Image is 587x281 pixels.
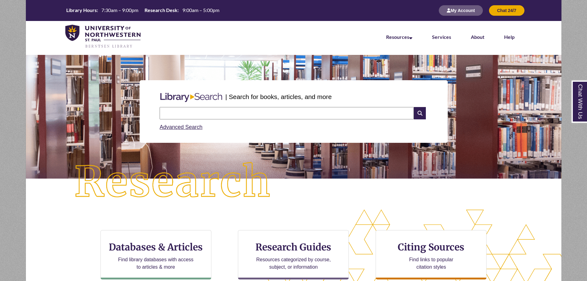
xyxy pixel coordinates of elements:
button: My Account [439,5,483,16]
p: Find library databases with access to articles & more [116,256,196,271]
a: Hours Today [64,7,222,14]
a: Research Guides Resources categorized by course, subject, or information [238,230,349,279]
h3: Research Guides [243,241,344,253]
th: Library Hours: [64,7,99,14]
a: Citing Sources Find links to popular citation styles [376,230,487,279]
a: Services [432,34,451,40]
img: UNWSP Library Logo [65,25,141,49]
p: Resources categorized by course, subject, or information [253,256,334,271]
th: Research Desk: [142,7,180,14]
button: Chat 24/7 [489,5,524,16]
span: 7:30am – 9:00pm [101,7,138,13]
a: Resources [386,34,412,40]
a: Advanced Search [160,124,202,130]
i: Search [414,107,426,119]
img: Research [52,140,293,224]
a: Help [504,34,515,40]
a: Chat 24/7 [489,8,524,13]
span: 9:00am – 5:00pm [182,7,219,13]
a: About [471,34,484,40]
a: My Account [439,8,483,13]
img: Libary Search [157,90,225,105]
h3: Citing Sources [394,241,469,253]
p: | Search for books, articles, and more [225,92,332,101]
p: Find links to popular citation styles [401,256,461,271]
h3: Databases & Articles [106,241,206,253]
a: Databases & Articles Find library databases with access to articles & more [100,230,211,279]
